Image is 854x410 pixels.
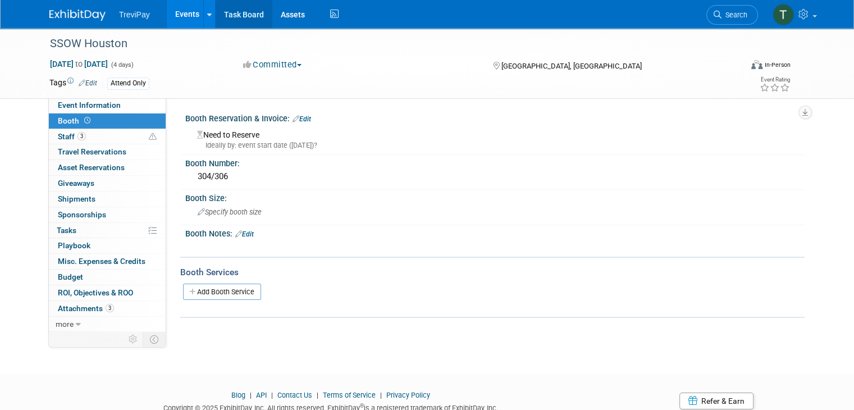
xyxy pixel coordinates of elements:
div: Booth Reservation & Invoice: [185,110,805,125]
a: Travel Reservations [49,144,166,160]
a: Edit [235,230,254,238]
span: Specify booth size [198,208,262,216]
span: Playbook [58,241,90,250]
a: Edit [293,115,311,123]
div: Booth Number: [185,155,805,169]
a: Shipments [49,192,166,207]
span: ROI, Objectives & ROO [58,288,133,297]
a: Giveaways [49,176,166,191]
span: [DATE] [DATE] [49,59,108,69]
span: Shipments [58,194,95,203]
a: Staff3 [49,129,166,144]
a: API [256,391,267,399]
a: Event Information [49,98,166,113]
span: Potential Scheduling Conflict -- at least one attendee is tagged in another overlapping event. [149,132,157,142]
span: Search [721,11,747,19]
a: Budget [49,270,166,285]
a: Playbook [49,238,166,253]
a: Sponsorships [49,207,166,222]
span: Event Information [58,101,121,110]
span: | [314,391,321,399]
div: Event Rating [760,77,790,83]
a: Blog [231,391,245,399]
div: Ideally by: event start date ([DATE])? [197,140,796,151]
img: ExhibitDay [49,10,106,21]
a: more [49,317,166,332]
a: Contact Us [277,391,312,399]
div: Event Format [681,58,791,75]
a: Edit [79,79,97,87]
span: Budget [58,272,83,281]
span: Booth [58,116,93,125]
span: more [56,320,74,329]
a: Booth [49,113,166,129]
div: 304/306 [194,168,796,185]
span: 3 [77,132,86,140]
span: TreviPay [119,10,150,19]
span: Booth not reserved yet [82,116,93,125]
a: Add Booth Service [183,284,261,300]
button: Committed [239,59,306,71]
a: Terms of Service [323,391,376,399]
div: SSOW Houston [46,34,728,54]
a: ROI, Objectives & ROO [49,285,166,300]
a: Search [706,5,758,25]
td: Personalize Event Tab Strip [124,332,143,347]
a: Privacy Policy [386,391,430,399]
div: Booth Notes: [185,225,805,240]
span: Asset Reservations [58,163,125,172]
div: Attend Only [107,78,149,89]
span: Staff [58,132,86,141]
img: Tara DePaepe [773,4,794,25]
span: to [74,60,84,69]
div: Need to Reserve [194,126,796,151]
span: 3 [106,304,114,312]
span: Giveaways [58,179,94,188]
span: (4 days) [110,61,134,69]
sup: ® [360,403,364,409]
a: Attachments3 [49,301,166,316]
div: Booth Services [180,266,805,279]
a: Asset Reservations [49,160,166,175]
span: [GEOGRAPHIC_DATA], [GEOGRAPHIC_DATA] [501,62,642,70]
td: Tags [49,77,97,90]
img: Format-Inperson.png [751,60,762,69]
span: Misc. Expenses & Credits [58,257,145,266]
div: In-Person [764,61,791,69]
a: Refer & Earn [679,393,753,409]
span: Travel Reservations [58,147,126,156]
span: | [247,391,254,399]
a: Misc. Expenses & Credits [49,254,166,269]
div: Booth Size: [185,190,805,204]
span: Attachments [58,304,114,313]
span: | [268,391,276,399]
span: Tasks [57,226,76,235]
a: Tasks [49,223,166,238]
td: Toggle Event Tabs [143,332,166,347]
span: | [377,391,385,399]
span: Sponsorships [58,210,106,219]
